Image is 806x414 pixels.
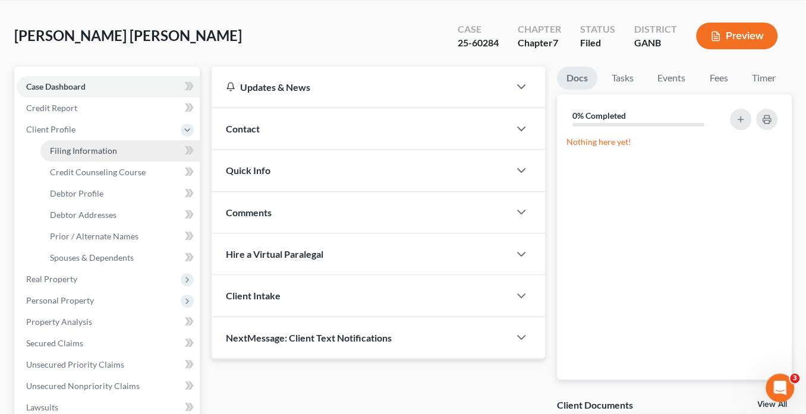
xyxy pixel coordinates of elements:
a: Unsecured Priority Claims [17,354,200,375]
a: Tasks [602,67,643,90]
a: Spouses & Dependents [40,247,200,268]
span: Comments [226,207,272,218]
p: Nothing here yet! [566,136,782,148]
span: Property Analysis [26,317,92,327]
a: Property Analysis [17,311,200,333]
div: Updates & News [226,81,495,93]
span: 7 [553,37,558,48]
span: Credit Counseling Course [50,167,146,177]
span: Personal Property [26,295,94,305]
div: Chapter [518,23,561,36]
span: 3 [790,374,799,383]
div: GANB [634,36,677,50]
a: Credit Counseling Course [40,162,200,183]
a: Debtor Addresses [40,204,200,226]
span: Credit Report [26,103,77,113]
span: Client Intake [226,290,281,301]
span: Hire a Virtual Paralegal [226,248,323,260]
a: Fees [700,67,738,90]
a: Secured Claims [17,333,200,354]
span: Unsecured Priority Claims [26,359,124,369]
span: Debtor Addresses [50,210,117,220]
a: Case Dashboard [17,76,200,97]
a: Debtor Profile [40,183,200,204]
span: Filing Information [50,146,117,156]
a: Prior / Alternate Names [40,226,200,247]
div: Status [580,23,615,36]
a: Unsecured Nonpriority Claims [17,375,200,397]
a: View All [757,400,787,409]
div: Case [458,23,499,36]
strong: 0% Completed [572,110,626,121]
iframe: Intercom live chat [766,374,794,402]
span: [PERSON_NAME] [PERSON_NAME] [14,27,242,44]
a: Docs [557,67,597,90]
span: Client Profile [26,124,75,134]
span: Debtor Profile [50,188,103,198]
div: District [634,23,677,36]
span: NextMessage: Client Text Notifications [226,332,392,343]
span: Secured Claims [26,338,83,348]
span: Case Dashboard [26,81,86,91]
a: Timer [742,67,785,90]
a: Filing Information [40,140,200,162]
div: Client Documents [557,399,633,411]
a: Events [648,67,695,90]
span: Contact [226,123,260,134]
span: Real Property [26,274,77,284]
div: 25-60284 [458,36,499,50]
span: Spouses & Dependents [50,252,134,263]
span: Unsecured Nonpriority Claims [26,381,140,391]
div: Chapter [518,36,561,50]
span: Prior / Alternate Names [50,231,138,241]
button: Preview [696,23,777,49]
div: Filed [580,36,615,50]
a: Credit Report [17,97,200,119]
span: Quick Info [226,165,270,176]
span: Lawsuits [26,402,58,412]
